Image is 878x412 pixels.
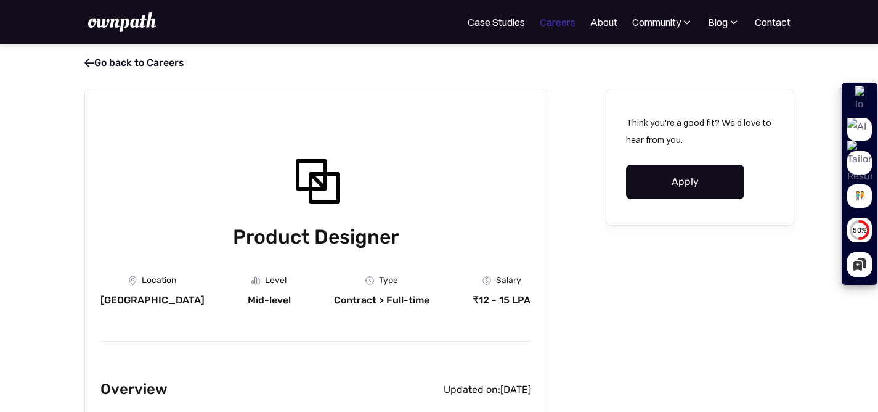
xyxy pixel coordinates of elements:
div: [DATE] [500,384,531,396]
a: Apply [626,165,744,199]
div: Community [632,15,693,30]
div: Blog [708,15,728,30]
span:  [84,57,94,69]
a: About [590,15,617,30]
a: Go back to Careers [84,57,184,68]
h1: Product Designer [100,223,531,251]
img: Graph Icon - Job Board X Webflow Template [251,276,260,285]
div: [GEOGRAPHIC_DATA] [100,294,205,307]
a: Careers [540,15,575,30]
img: Location Icon - Job Board X Webflow Template [129,276,137,286]
div: ₹12 - 15 LPA [473,294,530,307]
p: Think you're a good fit? We'd love to hear from you. [626,114,774,149]
div: Contract > Full-time [334,294,429,307]
h2: Overview [100,377,168,402]
div: Blog [708,15,740,30]
div: Salary [496,276,521,286]
div: Mid-level [248,294,291,307]
a: Contact [755,15,791,30]
div: Level [265,276,287,286]
div: Type [379,276,398,286]
div: Updated on: [444,384,500,396]
img: Clock Icon - Job Board X Webflow Template [365,276,374,285]
img: Money Icon - Job Board X Webflow Template [482,276,491,285]
div: Community [632,15,681,30]
div: Location [142,276,176,286]
a: Case Studies [468,15,525,30]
